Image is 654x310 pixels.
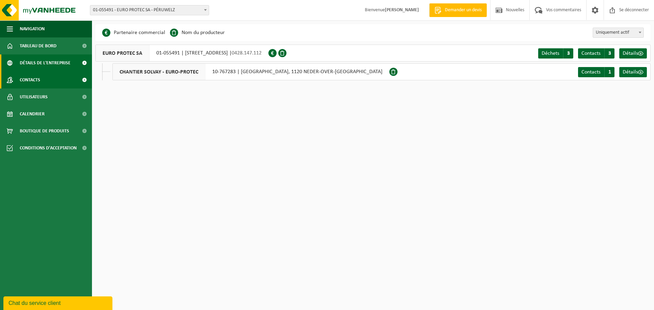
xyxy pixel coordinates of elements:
font: Utilisateurs [20,95,48,100]
span: 01-055491 - EURO PROTEC SA - PÉRUWELZ [90,5,209,15]
font: 10-767283 | [GEOGRAPHIC_DATA], 1120 NEDER-OVER-[GEOGRAPHIC_DATA] [212,69,383,75]
a: Détails [619,67,647,77]
font: Contacts [581,51,601,56]
font: Détails [623,51,638,56]
a: Demander un devis [429,3,487,17]
font: Détails [623,69,638,75]
font: Conditions d'acceptation [20,146,77,151]
a: Détails [619,48,647,59]
font: CHANTIER SOLVAY - EURO-PROTEC [120,69,198,75]
font: Boutique de produits [20,129,69,134]
font: Détails de l'entreprise [20,61,71,66]
font: 0428.147.112 [232,50,262,56]
font: Bienvenue [365,7,385,13]
font: Uniquement actif [596,30,629,35]
font: 01-055491 - EURO PROTEC SA - PÉRUWELZ [93,7,175,13]
font: 3 [567,51,570,56]
font: Nouvelles [506,7,524,13]
a: Déchets 3 [538,48,573,59]
iframe: widget de discussion [3,295,114,310]
a: Contacts 1 [578,67,614,77]
font: [PERSON_NAME] [385,7,419,13]
font: Partenaire commercial [114,30,165,35]
span: Uniquement actif [593,28,643,37]
font: Demander un devis [445,7,482,13]
font: Nom du producteur [182,30,225,35]
font: 01-055491 | [STREET_ADDRESS] | [156,50,232,56]
font: Se déconnecter [619,7,649,13]
font: 1 [608,69,611,75]
a: Contacts 3 [578,48,614,59]
span: Uniquement actif [593,28,644,38]
font: Contacts [20,78,40,83]
font: Calendrier [20,112,45,117]
font: Vos commentaires [546,7,581,13]
font: 3 [608,51,611,56]
font: Tableau de bord [20,44,57,49]
font: Navigation [20,27,45,32]
font: Contacts [581,69,601,75]
font: Déchets [542,51,559,56]
font: EURO PROTEC SA [103,51,142,56]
